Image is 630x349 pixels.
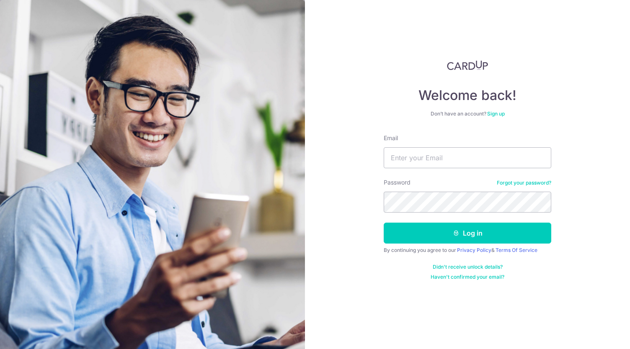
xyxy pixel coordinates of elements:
[384,223,551,244] button: Log in
[384,147,551,168] input: Enter your Email
[433,264,503,270] a: Didn't receive unlock details?
[384,247,551,254] div: By continuing you agree to our &
[384,134,398,142] label: Email
[457,247,491,253] a: Privacy Policy
[497,180,551,186] a: Forgot your password?
[384,110,551,117] div: Don’t have an account?
[496,247,537,253] a: Terms Of Service
[384,178,411,187] label: Password
[431,274,504,280] a: Haven't confirmed your email?
[487,110,505,117] a: Sign up
[447,60,488,70] img: CardUp Logo
[384,87,551,104] h4: Welcome back!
